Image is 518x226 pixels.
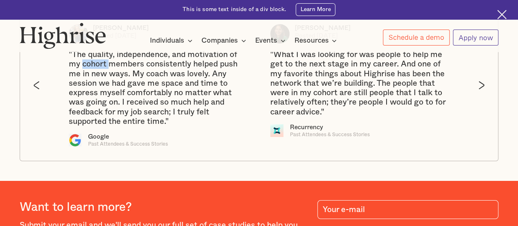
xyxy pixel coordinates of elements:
div: Past Attendees & Success Stories [290,131,369,138]
a: Learn More [296,3,335,16]
div: Resources [294,36,339,46]
div: previous slide [20,9,53,161]
div: "What I was looking for was people to help me get to the next stage in my career. And one of my f... [270,50,449,117]
div: Companies [201,36,238,46]
div: Individuals [150,36,195,46]
div: Resources [294,36,328,46]
img: Cross icon [497,10,507,19]
div: Recurrency [290,123,369,131]
div: 1 of 3 [57,24,259,146]
div: "The quality, independence, and motivation of my cohort members consistently helped push me in ne... [69,50,248,126]
a: Apply now [453,30,498,46]
div: Past Attendees & Success Stories [88,141,168,148]
div: next slide [465,9,498,161]
h3: Want to learn more? [20,200,298,214]
div: This is some text inside of a div block. [183,6,286,14]
div: carousel [20,9,498,161]
div: 2 of 3 [259,24,460,146]
div: Google [88,133,168,141]
a: Schedule a demo [383,30,450,46]
div: Companies [201,36,249,46]
div: Individuals [150,36,184,46]
img: Highrise logo [20,23,106,49]
div: Events [255,36,277,46]
input: Your e-mail [317,200,498,219]
div: Events [255,36,288,46]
